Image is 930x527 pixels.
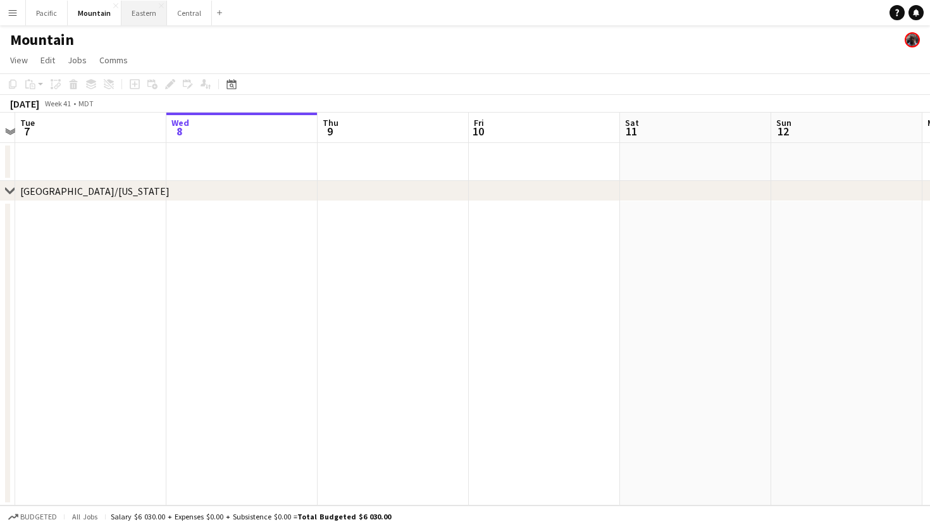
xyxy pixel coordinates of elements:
[6,510,59,524] button: Budgeted
[297,512,391,521] span: Total Budgeted $6 030.00
[121,1,167,25] button: Eastern
[42,99,73,108] span: Week 41
[68,54,87,66] span: Jobs
[170,124,189,139] span: 8
[35,52,60,68] a: Edit
[111,512,391,521] div: Salary $6 030.00 + Expenses $0.00 + Subsistence $0.00 =
[18,124,35,139] span: 7
[776,117,791,128] span: Sun
[474,117,484,128] span: Fri
[171,117,189,128] span: Wed
[10,97,39,110] div: [DATE]
[70,512,100,521] span: All jobs
[625,117,639,128] span: Sat
[623,124,639,139] span: 11
[321,124,338,139] span: 9
[20,117,35,128] span: Tue
[20,512,57,521] span: Budgeted
[472,124,484,139] span: 10
[10,54,28,66] span: View
[26,1,68,25] button: Pacific
[99,54,128,66] span: Comms
[68,1,121,25] button: Mountain
[40,54,55,66] span: Edit
[10,30,74,49] h1: Mountain
[167,1,212,25] button: Central
[774,124,791,139] span: 12
[20,185,170,197] div: [GEOGRAPHIC_DATA]/[US_STATE]
[78,99,94,108] div: MDT
[5,52,33,68] a: View
[63,52,92,68] a: Jobs
[94,52,133,68] a: Comms
[905,32,920,47] app-user-avatar: Jeremiah Bell
[323,117,338,128] span: Thu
